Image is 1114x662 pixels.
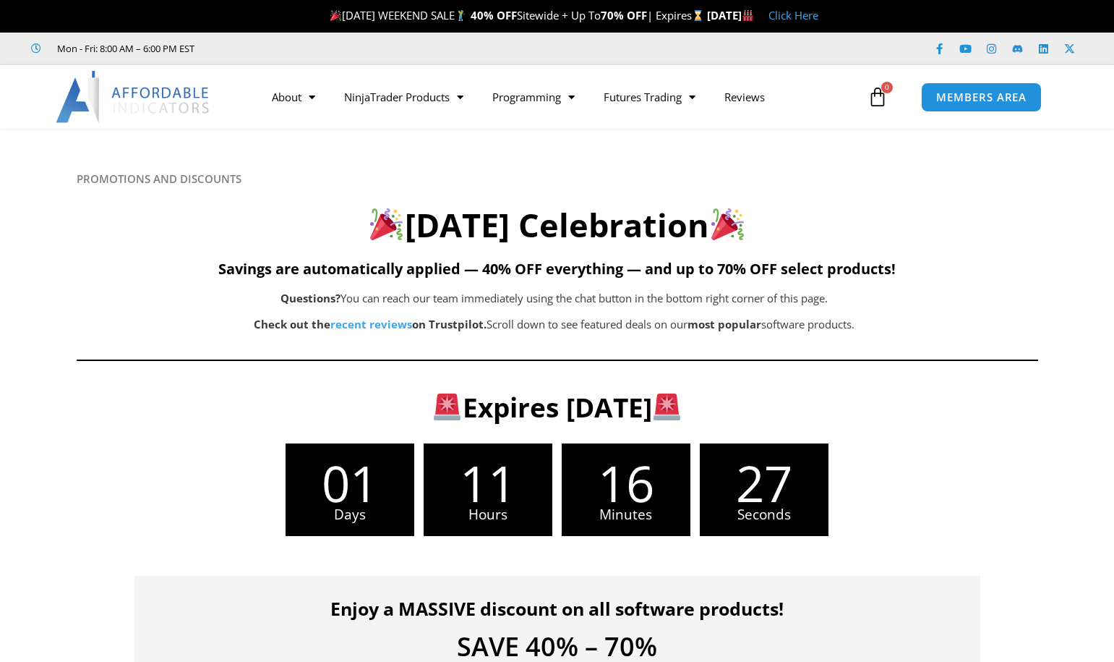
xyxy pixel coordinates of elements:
[589,80,710,114] a: Futures Trading
[286,508,414,522] span: Days
[707,8,754,22] strong: [DATE]
[846,76,909,118] a: 0
[286,458,414,508] span: 01
[330,10,341,21] img: 🎉
[327,8,706,22] span: [DATE] WEEKEND SALE Sitewide + Up To | Expires
[215,41,432,56] iframe: Customer reviews powered by Trustpilot
[149,315,960,335] p: Scroll down to see featured deals on our software products.
[601,8,647,22] strong: 70% OFF
[370,208,403,240] img: 🎉
[700,508,828,522] span: Seconds
[153,390,962,425] h3: Expires [DATE]
[562,508,690,522] span: Minutes
[471,8,517,22] strong: 40% OFF
[710,80,779,114] a: Reviews
[693,10,703,21] img: ⌛
[881,82,893,93] span: 0
[424,458,552,508] span: 11
[424,508,552,522] span: Hours
[77,204,1038,247] h2: [DATE] Celebration
[768,8,818,22] a: Click Here
[330,317,412,331] a: recent reviews
[921,82,1042,112] a: MEMBERS AREA
[700,458,828,508] span: 27
[254,317,487,331] strong: Check out the on Trustpilot.
[77,260,1038,278] h5: Savings are automatically applied — 40% OFF everything — and up to 70% OFF select products!
[257,80,330,114] a: About
[687,317,761,331] b: most popular
[434,394,460,420] img: 🚨
[280,291,340,305] b: Questions?
[711,208,744,240] img: 🎉
[330,80,478,114] a: NinjaTrader Products
[53,40,194,57] span: Mon - Fri: 8:00 AM – 6:00 PM EST
[478,80,589,114] a: Programming
[149,289,960,309] p: You can reach our team immediately using the chat button in the bottom right corner of this page.
[455,10,466,21] img: 🏌️‍♂️
[654,394,680,420] img: 🚨
[56,71,211,123] img: LogoAI | Affordable Indicators – NinjaTrader
[562,458,690,508] span: 16
[257,80,863,114] nav: Menu
[156,634,959,660] h4: SAVE 40% – 70%
[742,10,753,21] img: 🏭
[77,172,1038,186] h6: PROMOTIONS AND DISCOUNTS
[936,92,1027,103] span: MEMBERS AREA
[156,598,959,619] h4: Enjoy a MASSIVE discount on all software products!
